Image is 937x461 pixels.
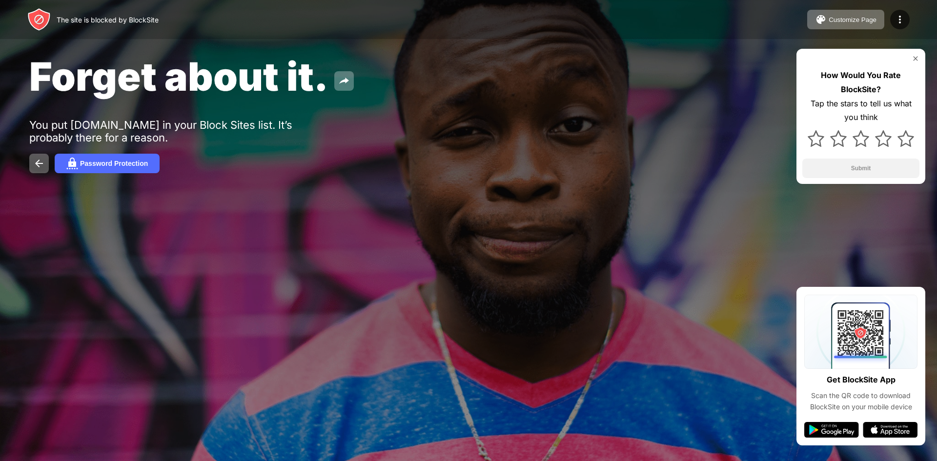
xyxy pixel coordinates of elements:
[863,422,917,438] img: app-store.svg
[808,130,824,147] img: star.svg
[894,14,906,25] img: menu-icon.svg
[804,422,859,438] img: google-play.svg
[804,295,917,369] img: qrcode.svg
[802,68,919,97] div: How Would You Rate BlockSite?
[55,154,160,173] button: Password Protection
[829,16,876,23] div: Customize Page
[802,159,919,178] button: Submit
[338,75,350,87] img: share.svg
[830,130,847,147] img: star.svg
[853,130,869,147] img: star.svg
[815,14,827,25] img: pallet.svg
[807,10,884,29] button: Customize Page
[912,55,919,62] img: rate-us-close.svg
[875,130,892,147] img: star.svg
[57,16,159,24] div: The site is blocked by BlockSite
[802,97,919,125] div: Tap the stars to tell us what you think
[66,158,78,169] img: password.svg
[27,8,51,31] img: header-logo.svg
[29,119,331,144] div: You put [DOMAIN_NAME] in your Block Sites list. It’s probably there for a reason.
[827,373,896,387] div: Get BlockSite App
[33,158,45,169] img: back.svg
[804,390,917,412] div: Scan the QR code to download BlockSite on your mobile device
[897,130,914,147] img: star.svg
[29,53,328,100] span: Forget about it.
[80,160,148,167] div: Password Protection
